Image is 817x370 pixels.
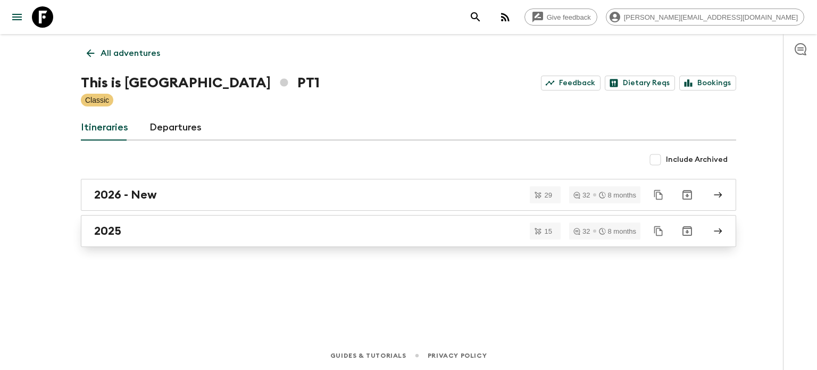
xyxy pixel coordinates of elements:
[573,228,590,235] div: 32
[6,6,28,28] button: menu
[81,72,320,94] h1: This is [GEOGRAPHIC_DATA] PT1
[428,350,487,361] a: Privacy Policy
[541,13,597,21] span: Give feedback
[81,43,166,64] a: All adventures
[599,192,636,199] div: 8 months
[606,9,804,26] div: [PERSON_NAME][EMAIL_ADDRESS][DOMAIN_NAME]
[465,6,486,28] button: search adventures
[81,179,736,211] a: 2026 - New
[677,184,698,205] button: Archive
[618,13,804,21] span: [PERSON_NAME][EMAIL_ADDRESS][DOMAIN_NAME]
[666,154,728,165] span: Include Archived
[679,76,736,91] a: Bookings
[677,220,698,242] button: Archive
[599,228,636,235] div: 8 months
[94,188,157,202] h2: 2026 - New
[538,192,558,199] span: 29
[541,76,601,91] a: Feedback
[85,95,109,105] p: Classic
[149,115,202,141] a: Departures
[94,224,121,238] h2: 2025
[330,350,406,361] a: Guides & Tutorials
[524,9,597,26] a: Give feedback
[573,192,590,199] div: 32
[81,215,736,247] a: 2025
[81,115,128,141] a: Itineraries
[649,185,668,204] button: Duplicate
[649,221,668,241] button: Duplicate
[538,228,558,235] span: 15
[605,76,675,91] a: Dietary Reqs
[101,47,160,60] p: All adventures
